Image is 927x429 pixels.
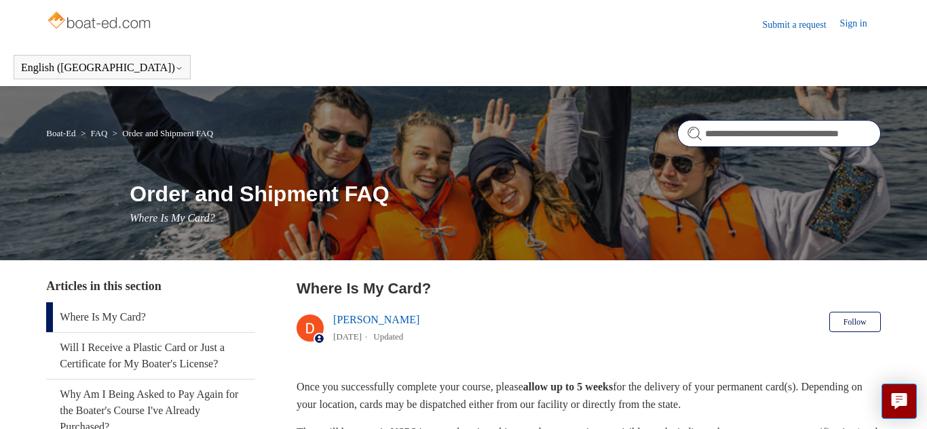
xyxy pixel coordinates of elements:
[840,16,881,33] a: Sign in
[21,62,183,74] button: English ([GEOGRAPHIC_DATA])
[297,378,881,413] p: Once you successfully complete your course, please for the delivery of your permanent card(s). De...
[333,314,419,325] a: [PERSON_NAME]
[46,128,78,138] li: Boat-Ed
[46,302,254,332] a: Where Is My Card?
[46,8,154,35] img: Boat-Ed Help Center home page
[333,331,362,342] time: 04/15/2024, 16:31
[46,279,161,293] span: Articles in this section
[677,120,881,147] input: Search
[882,384,917,419] button: Live chat
[46,128,75,138] a: Boat-Ed
[110,128,213,138] li: Order and Shipment FAQ
[90,128,107,138] a: FAQ
[297,277,881,300] h2: Where Is My Card?
[373,331,403,342] li: Updated
[130,212,214,224] span: Where Is My Card?
[78,128,110,138] li: FAQ
[122,128,213,138] a: Order and Shipment FAQ
[46,333,254,379] a: Will I Receive a Plastic Card or Just a Certificate for My Boater's License?
[829,312,881,332] button: Follow Article
[130,178,880,210] h1: Order and Shipment FAQ
[523,381,613,392] strong: allow up to 5 weeks
[763,18,840,32] a: Submit a request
